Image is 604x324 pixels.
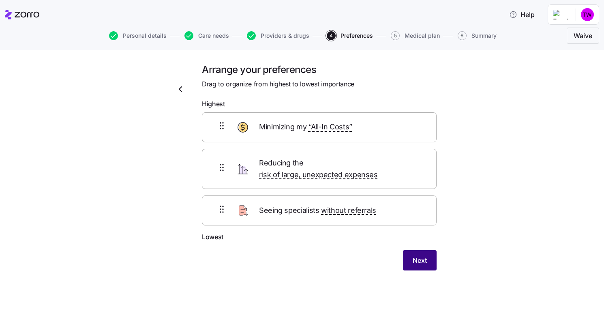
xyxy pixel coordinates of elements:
[202,232,223,242] span: Lowest
[184,31,229,40] button: Care needs
[413,255,427,265] span: Next
[202,99,225,109] span: Highest
[107,31,167,40] a: Personal details
[261,33,309,39] span: Providers & drugs
[574,31,592,41] span: Waive
[202,63,437,76] h1: Arrange your preferences
[341,33,373,39] span: Preferences
[109,31,167,40] button: Personal details
[259,205,376,217] span: Seeing specialists
[405,33,440,39] span: Medical plan
[458,31,467,40] span: 6
[198,33,229,39] span: Care needs
[202,195,437,225] div: Seeing specialists without referrals
[403,250,437,270] button: Next
[202,79,354,89] span: Drag to organize from highest to lowest importance
[325,31,373,40] a: 4Preferences
[327,31,373,40] button: 4Preferences
[458,31,497,40] button: 6Summary
[202,112,437,142] div: Minimizing my “All-In Costs”
[327,31,336,40] span: 4
[247,31,309,40] button: Providers & drugs
[202,149,437,189] div: Reducing the risk of large, unexpected expenses
[259,169,378,181] span: risk of large, unexpected expenses
[553,10,569,19] img: Employer logo
[581,8,594,21] img: 695f6ad6f3a5925e82b15d8295a08af7
[259,121,352,133] span: Minimizing my
[471,33,497,39] span: Summary
[391,31,400,40] span: 5
[308,121,352,133] span: “All-In Costs”
[123,33,167,39] span: Personal details
[183,31,229,40] a: Care needs
[503,6,541,23] button: Help
[245,31,309,40] a: Providers & drugs
[321,205,376,217] span: without referrals
[509,10,535,19] span: Help
[259,157,422,181] span: Reducing the
[567,28,599,44] button: Waive
[391,31,440,40] button: 5Medical plan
